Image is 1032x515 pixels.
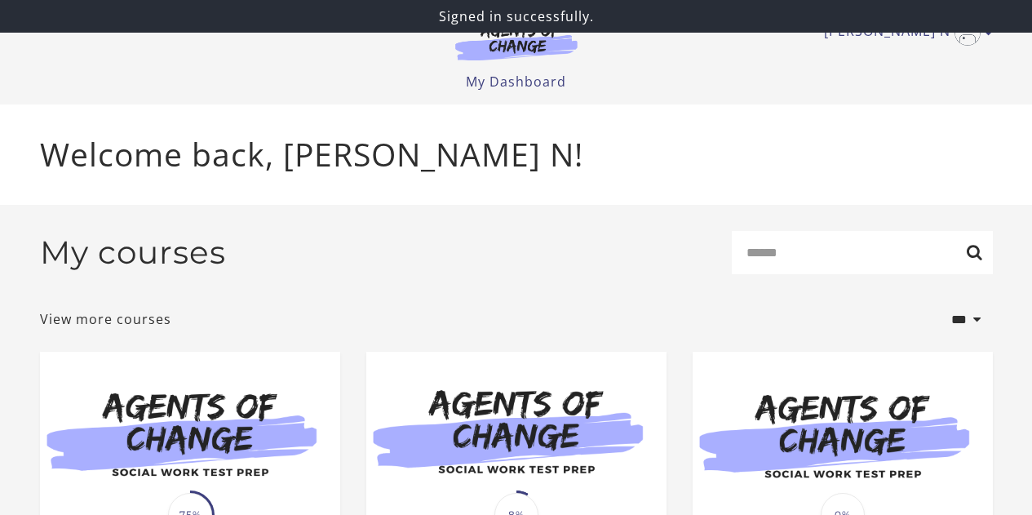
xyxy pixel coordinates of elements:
[466,73,566,91] a: My Dashboard
[40,233,226,272] h2: My courses
[40,131,993,179] p: Welcome back, [PERSON_NAME] N!
[7,7,1025,26] p: Signed in successfully.
[824,20,985,46] a: Toggle menu
[438,23,595,60] img: Agents of Change Logo
[40,309,171,329] a: View more courses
